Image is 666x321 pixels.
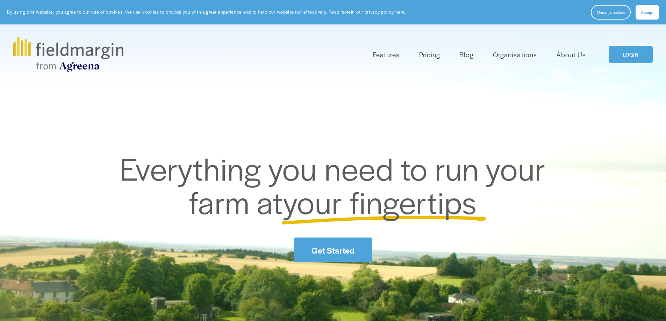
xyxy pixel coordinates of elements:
span: Everything you need to run your farm at [120,146,553,223]
a: in our privacy policy here [351,9,405,15]
a: Get Started [294,238,372,262]
a: Organisations [493,49,537,60]
a: LOGIN [609,46,653,64]
a: folder dropdown [373,49,400,60]
img: fieldmargin.com [13,37,123,72]
p: By using this website, you agree to our use of cookies. We use cookies to provide you with a grea... [7,9,406,15]
button: Manage cookies [591,5,631,20]
a: About Us [556,49,586,60]
a: Blog [459,49,474,60]
span: your fingertips [283,180,477,223]
span: Features [373,50,400,60]
button: Accept [636,5,659,20]
span: Accept [641,9,654,15]
a: Pricing [419,49,440,60]
span: Manage cookies [597,9,625,15]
